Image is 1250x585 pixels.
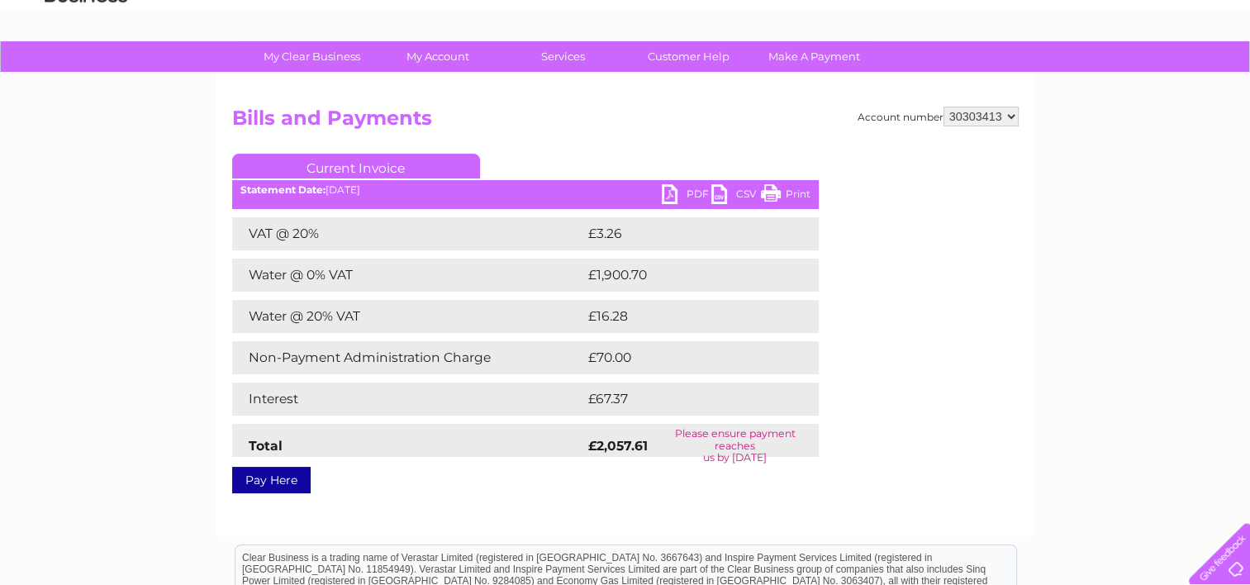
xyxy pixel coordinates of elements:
a: My Clear Business [244,41,380,72]
h2: Bills and Payments [232,107,1019,138]
a: Make A Payment [746,41,882,72]
a: CSV [711,184,761,208]
div: [DATE] [232,184,819,196]
td: Non-Payment Administration Charge [232,341,584,374]
a: Water [959,70,991,83]
a: 0333 014 3131 [939,8,1053,29]
a: Services [495,41,631,72]
td: £70.00 [584,341,787,374]
a: PDF [662,184,711,208]
a: Pay Here [232,467,311,493]
strong: Total [249,438,283,454]
a: Customer Help [620,41,757,72]
a: Blog [1106,70,1130,83]
strong: £2,057.61 [588,438,648,454]
td: £3.26 [584,217,780,250]
a: Energy [1000,70,1037,83]
td: £67.37 [584,383,784,416]
td: £16.28 [584,300,784,333]
td: Please ensure payment reaches us by [DATE] [652,424,819,468]
a: Contact [1140,70,1181,83]
div: Account number [858,107,1019,126]
a: Print [761,184,810,208]
td: Interest [232,383,584,416]
a: Log out [1195,70,1234,83]
td: Water @ 20% VAT [232,300,584,333]
img: logo.png [44,43,128,93]
div: Clear Business is a trading name of Verastar Limited (registered in [GEOGRAPHIC_DATA] No. 3667643... [235,9,1016,80]
td: Water @ 0% VAT [232,259,584,292]
td: VAT @ 20% [232,217,584,250]
a: Telecoms [1047,70,1096,83]
td: £1,900.70 [584,259,793,292]
b: Statement Date: [240,183,326,196]
a: My Account [369,41,506,72]
a: Current Invoice [232,154,480,178]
